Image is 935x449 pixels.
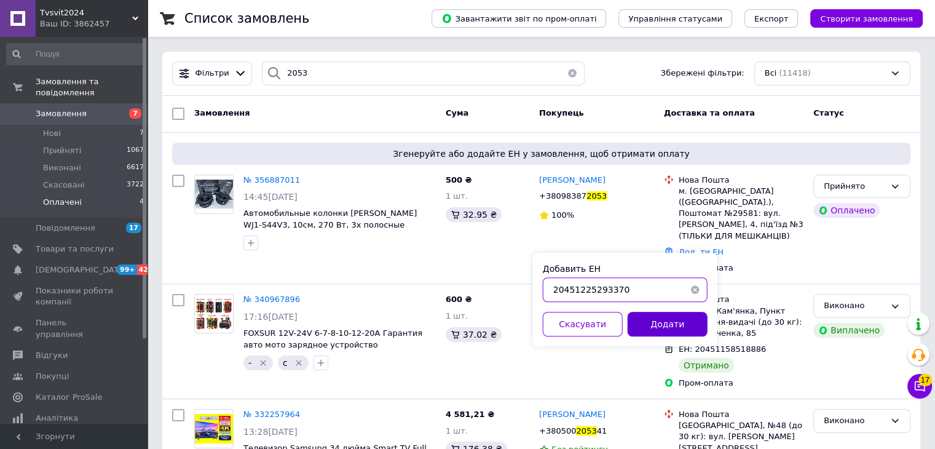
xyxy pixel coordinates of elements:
[551,210,574,220] span: 100%
[679,294,803,305] div: Нова Пошта
[441,13,596,24] span: Завантажити звіт по пром-оплаті
[446,426,468,435] span: 1 шт.
[243,427,298,437] span: 13:28[DATE]
[137,264,151,275] span: 42
[679,186,803,242] div: м. [GEOGRAPHIC_DATA] ([GEOGRAPHIC_DATA].), Поштомат №29581: вул. [PERSON_NAME], 4, під'їзд №3 (ТІ...
[661,68,744,79] span: Збережені фільтри:
[765,68,777,79] span: Всі
[539,175,606,185] span: [PERSON_NAME]
[243,209,417,229] a: Автомобильные колонки [PERSON_NAME] WJ1-S44V3, 10см, 270 Вт, 3х полосные
[36,223,95,234] span: Повідомлення
[127,145,144,156] span: 1067
[195,298,233,330] img: Фото товару
[618,9,732,28] button: Управління статусами
[679,263,803,274] div: Пром-оплата
[184,11,309,26] h1: Список замовлень
[539,175,606,186] a: [PERSON_NAME]
[194,108,250,117] span: Замовлення
[446,410,494,419] span: 4 581,21 ₴
[36,392,102,403] span: Каталог ProSale
[683,277,708,302] button: Очистить
[539,426,577,435] span: +380500
[194,294,234,333] a: Фото товару
[539,108,584,117] span: Покупець
[40,18,148,30] div: Ваш ID: 3862457
[432,9,606,28] button: Завантажити звіт по пром-оплаті
[243,410,300,419] a: № 332257964
[679,378,803,389] div: Пром-оплата
[576,426,596,435] span: 2053
[679,247,724,256] a: Додати ЕН
[813,108,844,117] span: Статус
[597,426,607,435] span: 41
[824,415,885,427] div: Виконано
[679,175,803,186] div: Нова Пошта
[126,223,141,233] span: 17
[243,175,300,185] a: № 356887011
[679,409,803,420] div: Нова Пошта
[560,62,585,85] button: Очистить
[543,264,601,274] label: Добавить ЕН
[194,409,234,448] a: Фото товару
[664,108,755,117] span: Доставка та оплата
[810,9,923,28] button: Створити замовлення
[824,300,885,312] div: Виконано
[43,128,61,139] span: Нові
[195,68,229,79] span: Фільтри
[262,62,585,85] input: Пошук за номером замовлення, ПІБ покупця, номером телефону, Email, номером накладної
[813,203,880,218] div: Оплачено
[679,306,803,340] div: с. Чорна Кам'янка, Пункт приймання-видачі (до 30 кг): вул. Шевченка, 85
[824,180,885,193] div: Прийнято
[43,162,81,173] span: Виконані
[543,312,623,336] button: Скасувати
[40,7,132,18] span: Tvsvit2024
[43,180,85,191] span: Скасовані
[243,192,298,202] span: 14:45[DATE]
[177,148,905,160] span: Згенеруйте або додайте ЕН у замовлення, щоб отримати оплату
[36,285,114,308] span: Показники роботи компанії
[117,264,137,275] span: 99+
[539,410,606,419] span: [PERSON_NAME]
[36,244,114,255] span: Товари та послуги
[140,197,144,208] span: 4
[36,76,148,98] span: Замовлення та повідомлення
[36,371,69,382] span: Покупці
[36,264,127,276] span: [DEMOGRAPHIC_DATA]
[194,175,234,214] a: Фото товару
[195,180,233,209] img: Фото товару
[628,14,722,23] span: Управління статусами
[248,358,251,368] span: -
[628,312,708,336] button: Додати
[446,191,468,201] span: 1 шт.
[43,145,81,156] span: Прийняті
[43,197,82,208] span: Оплачені
[679,358,734,373] div: Отримано
[243,328,422,349] span: FOXSUR 12V-24V 6-7-8-10-12-20A Гарантия авто мото зарядное устройство
[446,175,472,185] span: 500 ₴
[195,414,233,443] img: Фото товару
[446,327,502,342] div: 37.02 ₴
[918,374,932,386] span: 17
[679,344,766,354] span: ЕН: 20451158518886
[446,311,468,320] span: 1 шт.
[129,108,141,119] span: 7
[36,350,68,361] span: Відгуки
[258,358,268,368] svg: Видалити мітку
[446,295,472,304] span: 600 ₴
[36,413,78,424] span: Аналітика
[243,312,298,322] span: 17:16[DATE]
[243,295,300,304] a: № 340967896
[446,207,502,222] div: 32.95 ₴
[127,162,144,173] span: 6617
[907,374,932,399] button: Чат з покупцем17
[294,358,304,368] svg: Видалити мітку
[140,128,144,139] span: 7
[754,14,789,23] span: Експорт
[779,68,811,77] span: (11418)
[36,317,114,340] span: Панель управління
[539,191,586,201] span: +38098387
